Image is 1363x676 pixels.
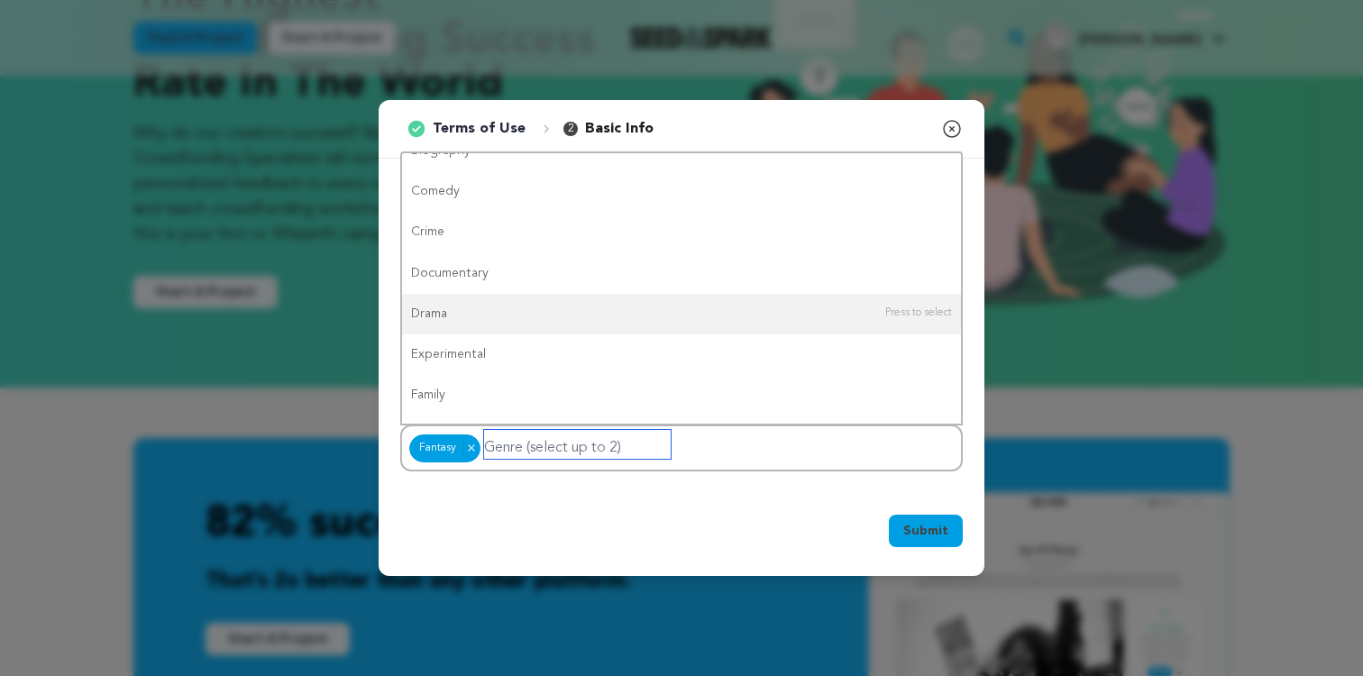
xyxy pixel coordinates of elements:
[563,122,578,136] span: 2
[409,434,480,463] div: Fantasy
[402,334,961,375] div: Experimental
[889,515,963,547] button: Submit
[585,118,654,140] p: Basic Info
[402,212,961,252] div: Crime
[484,430,671,459] input: Genre (select up to 2)
[402,294,961,334] div: Drama
[402,171,961,212] div: Comedy
[433,118,526,140] p: Terms of Use
[402,253,961,294] div: Documentary
[402,375,961,416] div: Family
[463,443,479,453] button: Remove item: '10'
[903,522,948,540] span: Submit
[402,416,961,456] div: Filmmaker Resource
